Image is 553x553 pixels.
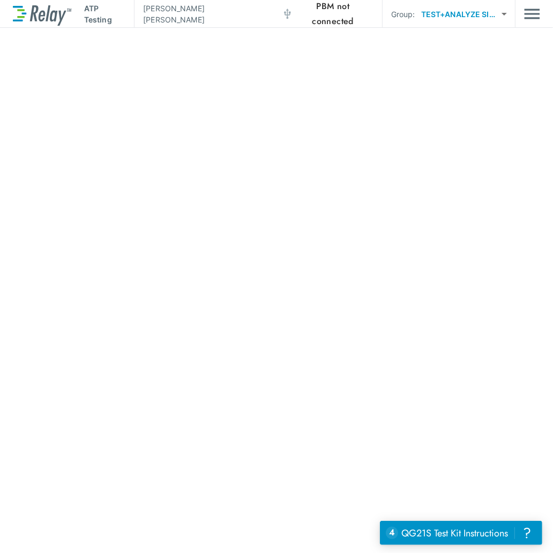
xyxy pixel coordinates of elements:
img: LuminUltra Relay [13,3,71,26]
p: ATP Testing [84,3,125,25]
img: Drawer Icon [524,4,540,24]
p: [PERSON_NAME] [PERSON_NAME] [143,3,260,25]
img: Offline Icon [282,9,293,19]
iframe: Resource center [380,521,542,545]
button: Main menu [524,4,540,24]
p: Group: [391,9,415,20]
